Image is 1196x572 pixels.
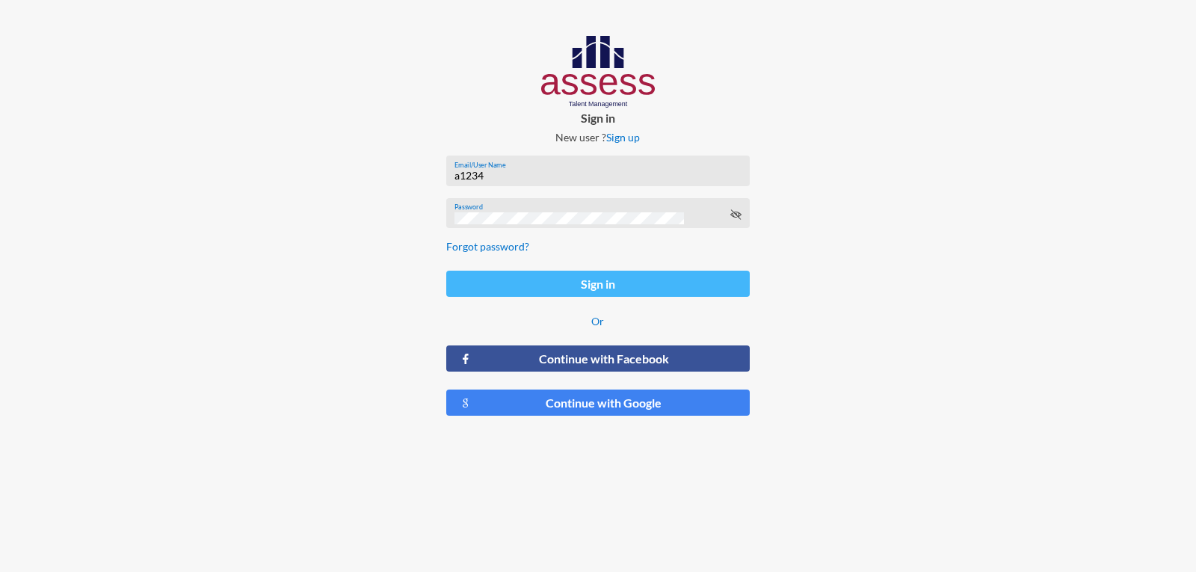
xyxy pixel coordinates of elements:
a: Forgot password? [446,240,529,253]
button: Continue with Facebook [446,345,749,372]
button: Continue with Google [446,390,749,416]
input: Email/User Name [454,170,742,182]
p: Sign in [434,111,761,125]
img: AssessLogoo.svg [541,36,656,108]
p: New user ? [434,131,761,144]
p: Or [446,315,749,327]
a: Sign up [606,131,640,144]
button: Sign in [446,271,749,297]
